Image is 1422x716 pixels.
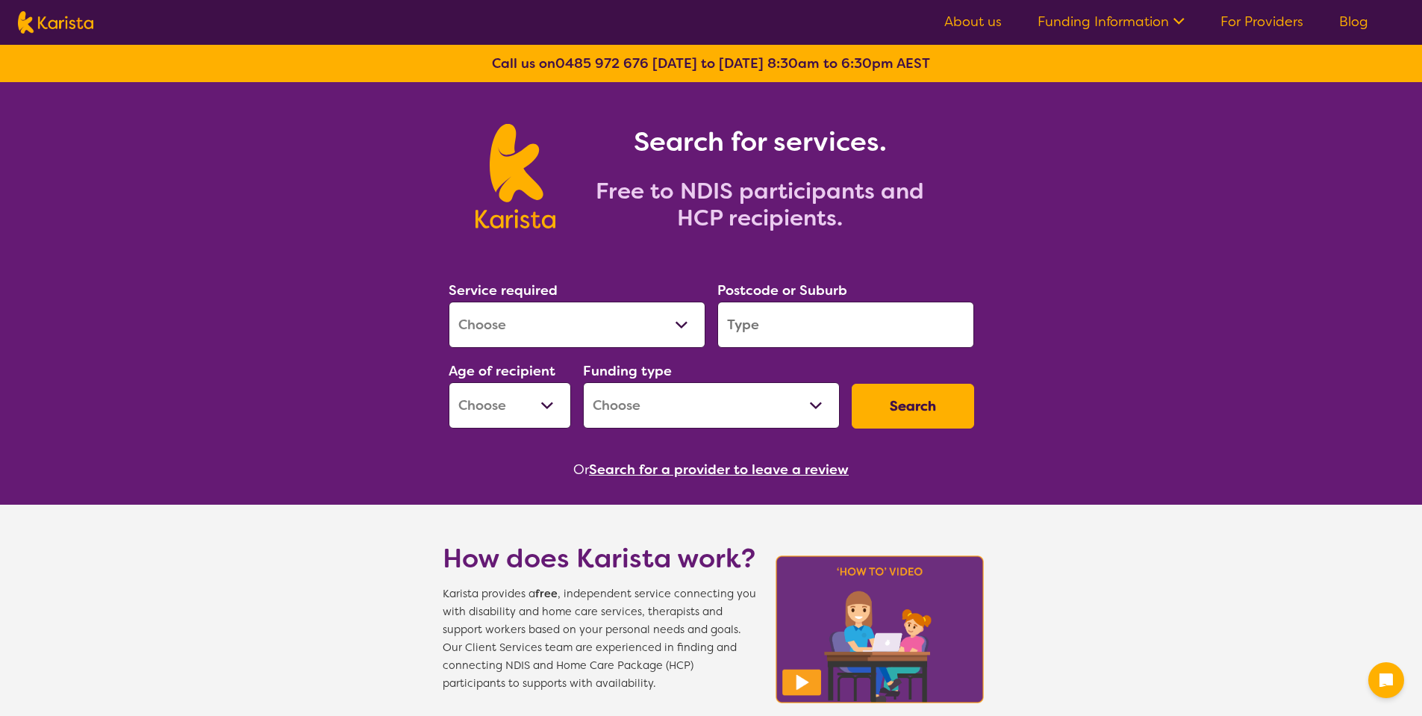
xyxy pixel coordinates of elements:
[555,55,649,72] a: 0485 972 676
[717,281,847,299] label: Postcode or Suburb
[443,541,756,576] h1: How does Karista work?
[583,362,672,380] label: Funding type
[852,384,974,429] button: Search
[1220,13,1303,31] a: For Providers
[573,178,947,231] h2: Free to NDIS participants and HCP recipients.
[475,124,555,228] img: Karista logo
[573,458,589,481] span: Or
[443,585,756,693] span: Karista provides a , independent service connecting you with disability and home care services, t...
[535,587,558,601] b: free
[944,13,1002,31] a: About us
[18,11,93,34] img: Karista logo
[449,362,555,380] label: Age of recipient
[573,124,947,160] h1: Search for services.
[449,281,558,299] label: Service required
[717,302,974,348] input: Type
[1038,13,1185,31] a: Funding Information
[771,551,989,708] img: Karista video
[589,458,849,481] button: Search for a provider to leave a review
[1339,13,1368,31] a: Blog
[492,55,930,72] b: Call us on [DATE] to [DATE] 8:30am to 6:30pm AEST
